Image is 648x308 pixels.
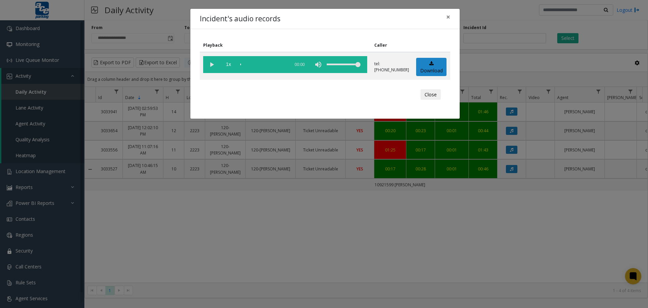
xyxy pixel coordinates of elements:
th: Playback [200,39,371,52]
button: Close [421,89,441,100]
h4: Incident's audio records [200,14,280,24]
div: volume level [327,56,360,73]
div: scrub bar [240,56,286,73]
a: Download [416,58,447,76]
span: × [446,12,450,22]
th: Caller [371,39,413,52]
span: playback speed button [220,56,237,73]
button: Close [441,9,455,25]
p: tel:[PHONE_NUMBER] [374,61,409,73]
